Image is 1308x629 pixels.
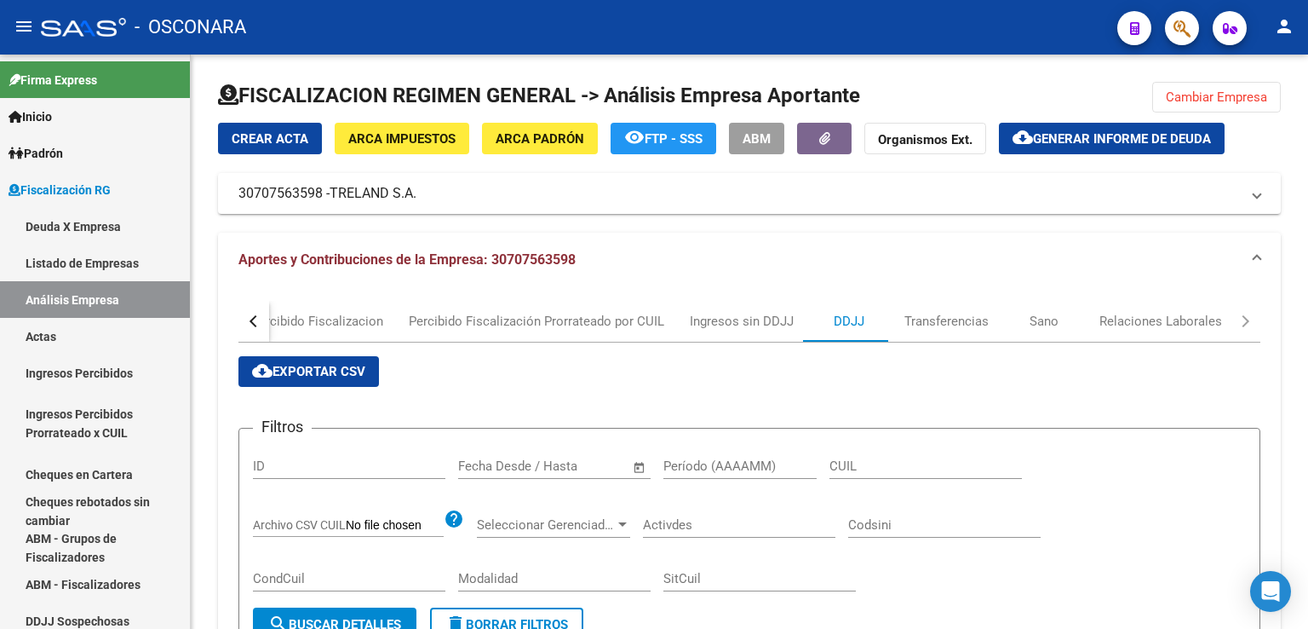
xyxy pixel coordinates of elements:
[630,458,650,477] button: Open calendar
[238,184,1240,203] mat-panel-title: 30707563598 -
[14,16,34,37] mat-icon: menu
[330,184,416,203] span: TRELAND S.A.
[218,82,860,109] h1: FISCALIZACION REGIMEN GENERAL -> Análisis Empresa Aportante
[624,127,645,147] mat-icon: remove_red_eye
[611,123,716,154] button: FTP - SSS
[1099,312,1222,331] div: Relaciones Laborales
[496,131,584,147] span: ARCA Padrón
[904,312,989,331] div: Transferencias
[251,312,383,331] div: Percibido Fiscalizacion
[232,131,308,147] span: Crear Acta
[1166,89,1267,105] span: Cambiar Empresa
[335,123,469,154] button: ARCA Impuestos
[218,233,1281,287] mat-expansion-panel-header: Aportes y Contribuciones de la Empresa: 30707563598
[729,123,784,154] button: ABM
[409,312,664,331] div: Percibido Fiscalización Prorrateado por CUIL
[238,251,576,268] span: Aportes y Contribuciones de la Empresa: 30707563598
[348,131,456,147] span: ARCA Impuestos
[878,132,972,147] strong: Organismos Ext.
[1030,312,1058,331] div: Sano
[999,123,1225,154] button: Generar informe de deuda
[9,144,63,163] span: Padrón
[253,518,346,532] span: Archivo CSV CUIL
[218,123,322,154] button: Crear Acta
[444,509,464,529] mat-icon: help
[645,131,703,147] span: FTP - SSS
[252,364,365,379] span: Exportar CSV
[253,415,312,439] h3: Filtros
[9,71,97,89] span: Firma Express
[743,131,771,147] span: ABM
[1152,82,1281,113] button: Cambiar Empresa
[458,459,527,474] input: Fecha inicio
[9,107,52,126] span: Inicio
[690,312,794,331] div: Ingresos sin DDJJ
[1250,571,1291,612] div: Open Intercom Messenger
[1013,127,1033,147] mat-icon: cloud_download
[477,517,615,533] span: Seleccionar Gerenciador
[542,459,625,474] input: Fecha fin
[135,9,246,46] span: - OSCONARA
[482,123,598,154] button: ARCA Padrón
[1274,16,1294,37] mat-icon: person
[218,173,1281,214] mat-expansion-panel-header: 30707563598 -TRELAND S.A.
[864,123,986,154] button: Organismos Ext.
[834,312,864,331] div: DDJJ
[346,518,444,534] input: Archivo CSV CUIL
[9,181,111,199] span: Fiscalización RG
[238,356,379,387] button: Exportar CSV
[252,361,272,381] mat-icon: cloud_download
[1033,131,1211,147] span: Generar informe de deuda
